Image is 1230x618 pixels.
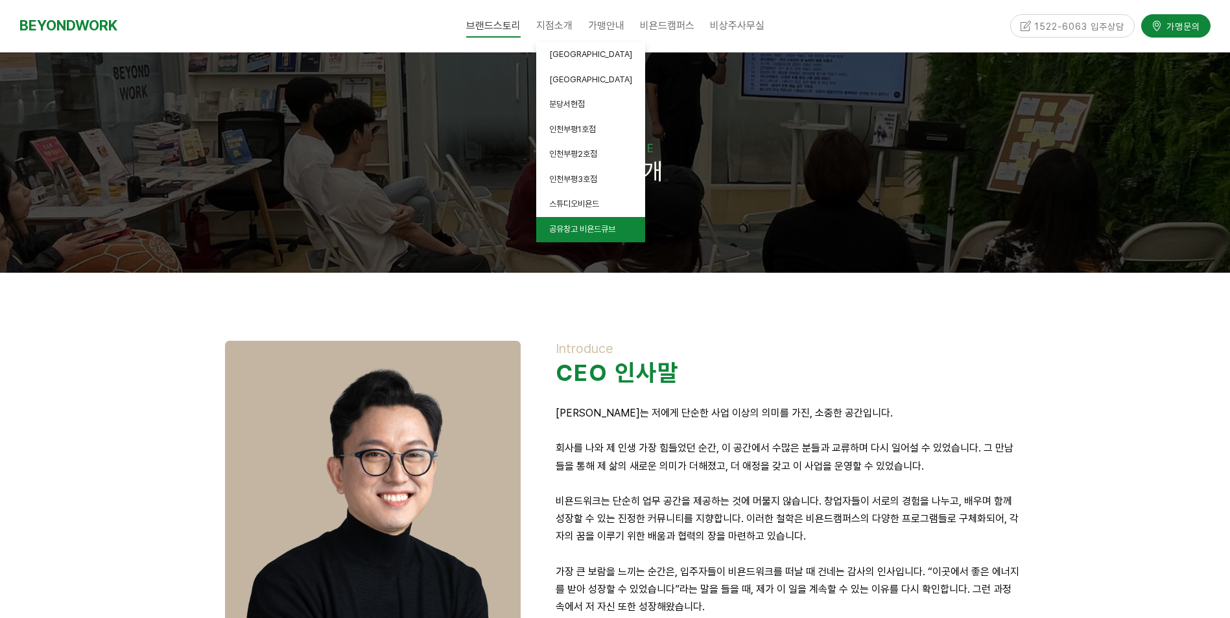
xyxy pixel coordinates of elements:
a: 비욘드캠퍼스 [632,10,702,42]
span: 분당서현점 [549,99,585,109]
span: 공유창고 비욘드큐브 [549,224,615,234]
a: 비상주사무실 [702,10,772,42]
p: 회사를 나와 제 인생 가장 힘들었던 순간, 이 공간에서 수많은 분들과 교류하며 다시 일어설 수 있었습니다. 그 만남들을 통해 제 삶의 새로운 의미가 더해졌고, 더 애정을 갖고... [556,439,1021,474]
a: 인천부평1호점 [536,117,645,143]
span: 가맹문의 [1163,19,1200,32]
span: 브랜드스토리 [466,14,521,38]
p: [PERSON_NAME]는 저에게 단순한 사업 이상의 의미를 가진, 소중한 공간입니다. [556,404,1021,422]
a: 분당서현점 [536,92,645,117]
a: [GEOGRAPHIC_DATA] [536,67,645,93]
span: 인천부평2호점 [549,149,597,159]
a: 인천부평2호점 [536,142,645,167]
a: 공유창고 비욘드큐브 [536,217,645,242]
span: [GEOGRAPHIC_DATA] [549,74,632,84]
a: 브랜드스토리 [458,10,528,42]
p: 가장 큰 보람을 느끼는 순간은, 입주자들이 비욘드워크를 떠날 때 건네는 감사의 인사입니다. “이곳에서 좋은 에너지를 받아 성장할 수 있었습니다”라는 말을 들을 때, 제가 이 ... [556,563,1021,616]
span: 인천부평3호점 [549,174,597,184]
a: 가맹안내 [580,10,632,42]
span: 지점소개 [536,19,573,32]
p: 비욘드워크는 단순히 업무 공간을 제공하는 것에 머물지 않습니다. 창업자들이 서로의 경험을 나누고, 배우며 함께 성장할 수 있는 진정한 커뮤니티를 지향합니다. 이러한 철학은 비... [556,492,1021,545]
span: Introduce [556,341,613,356]
span: [GEOGRAPHIC_DATA] [549,49,632,59]
a: BEYONDWORK [19,14,117,38]
span: 인천부평1호점 [549,124,596,134]
strong: CEO 인사말 [556,359,679,387]
a: [GEOGRAPHIC_DATA] [536,42,645,67]
span: 비욘드캠퍼스 [640,19,694,32]
a: 스튜디오비욘드 [536,192,645,217]
span: 비상주사무실 [710,19,764,32]
span: 스튜디오비욘드 [549,199,599,209]
a: 지점소개 [528,10,580,42]
a: 가맹문의 [1141,14,1211,37]
a: 인천부평3호점 [536,167,645,192]
span: 가맹안내 [588,19,624,32]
